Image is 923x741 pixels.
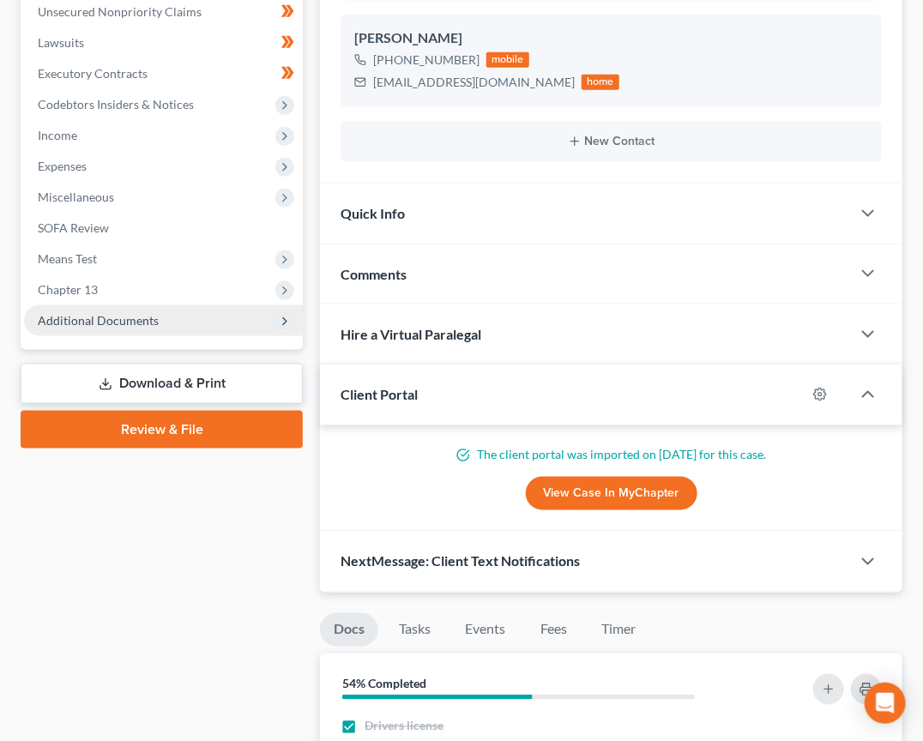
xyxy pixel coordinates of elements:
[320,613,378,647] a: Docs
[342,677,426,691] strong: 54% Completed
[24,27,303,58] a: Lawsuits
[451,613,519,647] a: Events
[38,4,202,19] span: Unsecured Nonpriority Claims
[354,135,868,148] button: New Contact
[365,718,443,735] span: Drivers license
[24,213,303,244] a: SOFA Review
[21,364,303,404] a: Download & Print
[21,411,303,449] a: Review & File
[526,613,581,647] a: Fees
[38,159,87,173] span: Expenses
[38,97,194,111] span: Codebtors Insiders & Notices
[38,220,109,235] span: SOFA Review
[373,51,480,69] div: [PHONE_NUMBER]
[582,75,619,90] div: home
[341,386,418,402] span: Client Portal
[38,66,148,81] span: Executory Contracts
[341,205,405,221] span: Quick Info
[588,613,649,647] a: Timer
[486,52,529,68] div: mobile
[341,446,882,463] p: The client portal was imported on [DATE] for this case.
[354,28,868,49] div: [PERSON_NAME]
[38,35,84,50] span: Lawsuits
[24,58,303,89] a: Executory Contracts
[38,251,97,266] span: Means Test
[526,477,697,511] a: View Case in MyChapter
[865,683,906,724] div: Open Intercom Messenger
[38,128,77,142] span: Income
[373,74,575,91] div: [EMAIL_ADDRESS][DOMAIN_NAME]
[341,266,407,282] span: Comments
[38,313,159,328] span: Additional Documents
[341,553,580,569] span: NextMessage: Client Text Notifications
[38,190,114,204] span: Miscellaneous
[38,282,98,297] span: Chapter 13
[385,613,444,647] a: Tasks
[341,326,481,342] span: Hire a Virtual Paralegal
